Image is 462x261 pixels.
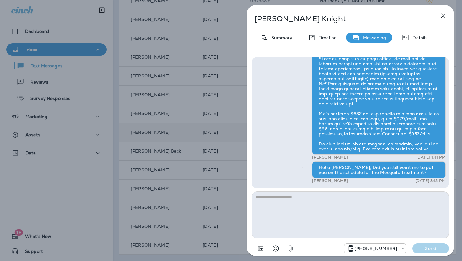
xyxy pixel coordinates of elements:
[344,245,406,252] div: +1 (817) 482-3792
[268,35,292,40] p: Summary
[254,14,426,23] p: [PERSON_NAME] Knight
[312,28,446,155] div: Lo Ipsumdo, s amet con adi eli seddoeius. T incidi ut labo etd mag aliquae admin.Ve qu n exercita...
[316,35,337,40] p: Timeline
[415,178,446,183] p: [DATE] 3:12 PM
[269,242,282,255] button: Select an emoji
[312,178,348,183] p: [PERSON_NAME]
[300,164,303,170] span: Sent
[254,242,267,255] button: Add in a premade template
[360,35,386,40] p: Messaging
[312,155,348,160] p: [PERSON_NAME]
[416,155,446,160] p: [DATE] 1:41 PM
[312,161,446,178] div: Hello [PERSON_NAME], Did you still want me to put you on the schedule for the Mosquito treatment?
[354,246,397,251] p: [PHONE_NUMBER]
[409,35,427,40] p: Details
